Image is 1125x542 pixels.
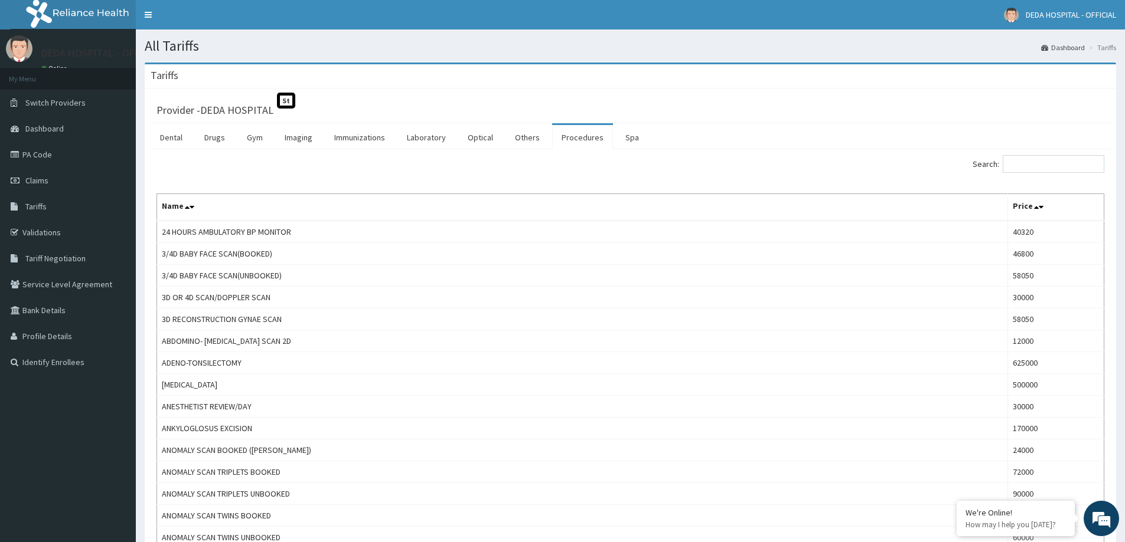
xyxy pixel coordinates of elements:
[61,66,198,81] div: Chat with us now
[1007,194,1104,221] th: Price
[1007,243,1104,265] td: 46800
[157,461,1008,483] td: ANOMALY SCAN TRIPLETS BOOKED
[157,243,1008,265] td: 3/4D BABY FACE SCAN(BOOKED)
[616,125,648,150] a: Spa
[1007,483,1104,505] td: 90000
[157,194,1008,221] th: Name
[151,125,192,150] a: Dental
[325,125,394,150] a: Immunizations
[157,330,1008,352] td: ABDOMINO- [MEDICAL_DATA] SCAN 2D
[25,201,47,212] span: Tariffs
[1041,42,1085,52] a: Dashboard
[1007,374,1104,396] td: 500000
[6,35,32,62] img: User Image
[156,105,273,116] h3: Provider - DEDA HOSPITAL
[22,59,48,88] img: d_794563401_company_1708531726252_794563401
[25,253,86,264] span: Tariff Negotiation
[1007,418,1104,439] td: 170000
[237,125,272,150] a: Gym
[157,483,1008,505] td: ANOMALY SCAN TRIPLETS UNBOOKED
[157,352,1008,374] td: ADENO-TONSILECTOMY
[1007,461,1104,483] td: 72000
[1026,9,1116,20] span: DEDA HOSPITAL - OFFICIAL
[973,155,1104,173] label: Search:
[6,322,225,363] textarea: Type your message and hit 'Enter'
[1003,155,1104,173] input: Search:
[157,308,1008,330] td: 3D RECONSTRUCTION GYNAE SCAN
[157,439,1008,461] td: ANOMALY SCAN BOOKED ([PERSON_NAME])
[157,396,1008,418] td: ANESTHETIST REVIEW/DAY
[1007,308,1104,330] td: 58050
[1007,221,1104,243] td: 40320
[1007,287,1104,308] td: 30000
[1007,330,1104,352] td: 12000
[157,287,1008,308] td: 3D OR 4D SCAN/DOPPLER SCAN
[69,149,163,268] span: We're online!
[1007,439,1104,461] td: 24000
[157,265,1008,287] td: 3/4D BABY FACE SCAN(UNBOOKED)
[275,125,322,150] a: Imaging
[506,125,549,150] a: Others
[966,520,1066,530] p: How may I help you today?
[41,48,163,58] p: DEDA HOSPITAL - OFFICIAL
[25,97,86,108] span: Switch Providers
[1007,265,1104,287] td: 58050
[397,125,455,150] a: Laboratory
[552,125,613,150] a: Procedures
[157,221,1008,243] td: 24 HOURS AMBULATORY BP MONITOR
[1007,352,1104,374] td: 625000
[145,38,1116,54] h1: All Tariffs
[41,64,70,73] a: Online
[458,125,503,150] a: Optical
[1086,42,1116,52] li: Tariffs
[151,70,178,81] h3: Tariffs
[966,507,1066,518] div: We're Online!
[1007,396,1104,418] td: 30000
[157,418,1008,439] td: ANKYLOGLOSUS EXCISION
[1004,8,1019,22] img: User Image
[157,374,1008,396] td: [MEDICAL_DATA]
[25,175,48,186] span: Claims
[25,123,64,134] span: Dashboard
[277,93,295,109] span: St
[157,505,1008,527] td: ANOMALY SCAN TWINS BOOKED
[194,6,222,34] div: Minimize live chat window
[195,125,234,150] a: Drugs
